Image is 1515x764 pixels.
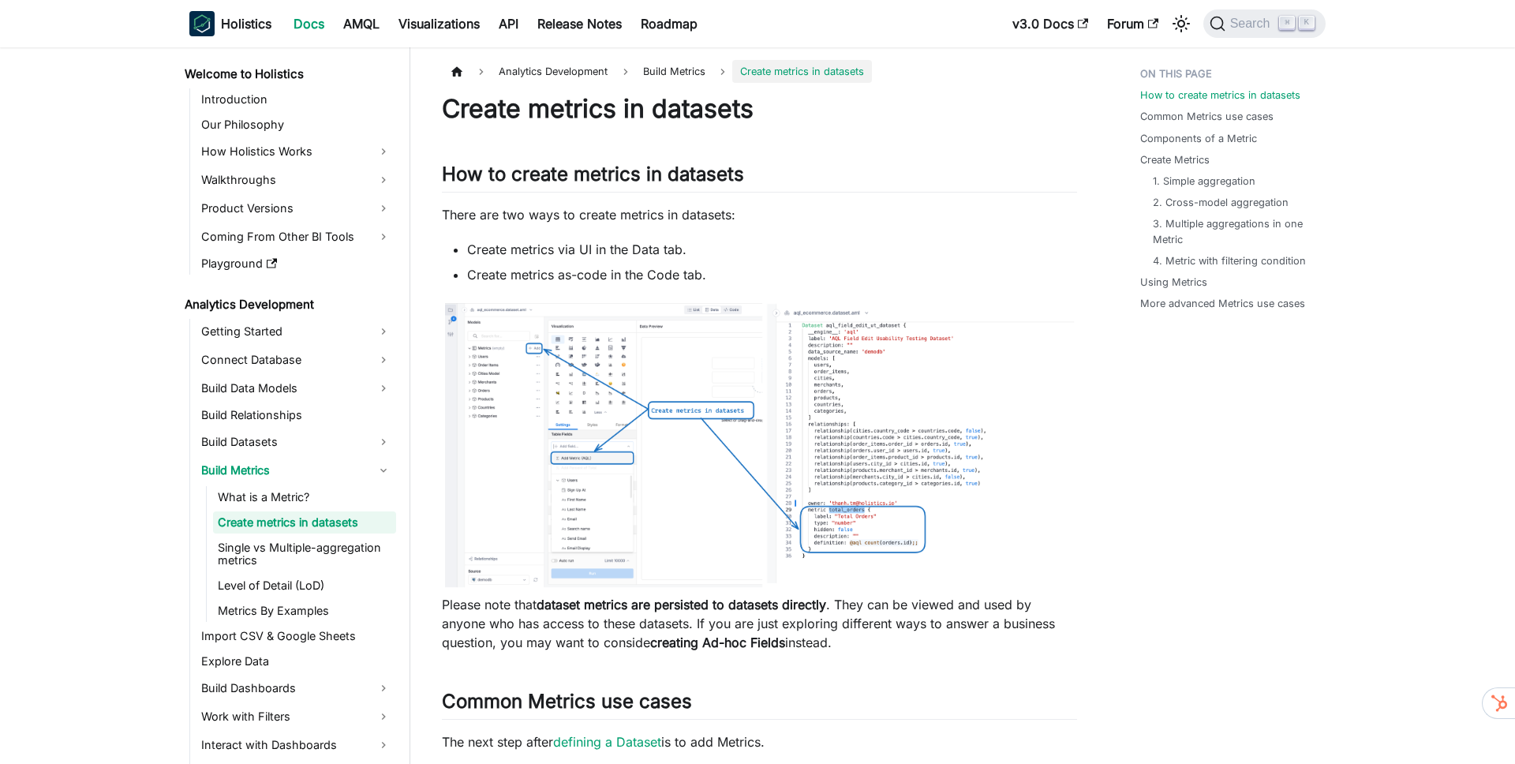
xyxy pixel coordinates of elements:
[650,635,785,650] strong: creating Ad-hoc Fields
[196,404,396,426] a: Build Relationships
[196,732,396,758] a: Interact with Dashboards
[196,458,396,483] a: Build Metrics
[196,376,396,401] a: Build Data Models
[196,704,396,729] a: Work with Filters
[442,163,1077,193] h2: How to create metrics in datasets
[631,11,707,36] a: Roadmap
[389,11,489,36] a: Visualizations
[196,650,396,672] a: Explore Data
[213,600,396,622] a: Metrics By Examples
[1140,131,1257,146] a: Components of a Metric
[442,595,1077,652] p: Please note that . They can be viewed and used by anyone who has access to these datasets. If you...
[174,47,410,764] nav: Docs sidebar
[489,11,528,36] a: API
[442,690,1077,720] h2: Common Metrics use cases
[1153,253,1306,268] a: 4. Metric with filtering condition
[1225,17,1280,31] span: Search
[442,732,1077,751] p: The next step after is to add Metrics.
[180,63,396,85] a: Welcome to Holistics
[213,575,396,597] a: Level of Detail (LoD)
[442,93,1077,125] h1: Create metrics in datasets
[213,511,396,534] a: Create metrics in datasets
[1003,11,1098,36] a: v3.0 Docs
[442,205,1077,224] p: There are two ways to create metrics in datasets:
[196,224,396,249] a: Coming From Other BI Tools
[189,11,215,36] img: Holistics
[284,11,334,36] a: Docs
[1279,16,1295,30] kbd: ⌘
[442,60,1077,83] nav: Breadcrumbs
[196,253,396,275] a: Playground
[196,139,396,164] a: How Holistics Works
[635,60,713,83] span: Build Metrics
[1299,16,1315,30] kbd: K
[196,676,396,701] a: Build Dashboards
[1203,9,1326,38] button: Search (Command+K)
[732,60,872,83] span: Create metrics in datasets
[180,294,396,316] a: Analytics Development
[442,60,472,83] a: Home page
[442,300,1077,590] img: aql-create-dataset-metrics
[196,429,396,455] a: Build Datasets
[196,319,396,344] a: Getting Started
[213,537,396,571] a: Single vs Multiple-aggregation metrics
[1140,88,1300,103] a: How to create metrics in datasets
[528,11,631,36] a: Release Notes
[1153,174,1255,189] a: 1. Simple aggregation
[196,88,396,110] a: Introduction
[196,625,396,647] a: Import CSV & Google Sheets
[196,114,396,136] a: Our Philosophy
[334,11,389,36] a: AMQL
[1098,11,1168,36] a: Forum
[553,734,661,750] a: defining a Dataset
[1140,296,1305,311] a: More advanced Metrics use cases
[1169,11,1194,36] button: Switch between dark and light mode (currently light mode)
[1140,109,1274,124] a: Common Metrics use cases
[196,347,396,373] a: Connect Database
[1153,216,1310,246] a: 3. Multiple aggregations in one Metric
[1153,195,1289,210] a: 2. Cross-model aggregation
[537,597,826,612] strong: dataset metrics are persisted to datasets directly
[1140,275,1207,290] a: Using Metrics
[213,486,396,508] a: What is a Metric?
[467,240,1077,259] li: Create metrics via UI in the Data tab.
[196,167,396,193] a: Walkthroughs
[221,14,271,33] b: Holistics
[1140,152,1210,167] a: Create Metrics
[189,11,271,36] a: HolisticsHolistics
[491,60,615,83] span: Analytics Development
[467,265,1077,284] li: Create metrics as-code in the Code tab.
[196,196,396,221] a: Product Versions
